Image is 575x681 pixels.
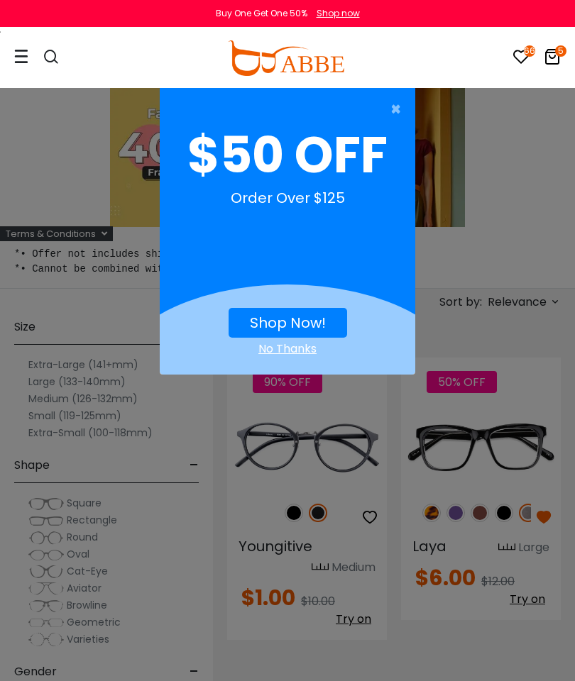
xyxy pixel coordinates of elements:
[250,313,326,333] a: Shop Now!
[390,95,408,123] span: ×
[160,340,415,358] div: Close
[317,7,360,20] div: Shop now
[229,308,347,338] button: Shop Now!
[544,51,561,67] a: 5
[216,7,307,20] div: Buy One Get One 50%
[555,45,566,57] i: 5
[153,95,408,123] button: Close
[228,40,344,76] img: abbeglasses.com
[171,187,404,223] div: Order Over $125
[310,7,360,19] a: Shop now
[513,51,530,67] a: 66
[171,123,404,187] div: $50 OFF
[524,45,535,57] i: 66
